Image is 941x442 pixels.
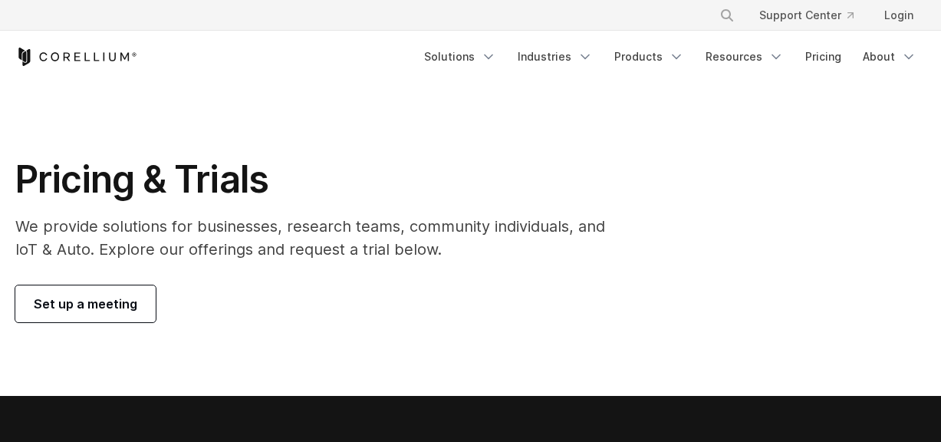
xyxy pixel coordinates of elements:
[415,43,505,71] a: Solutions
[15,285,156,322] a: Set up a meeting
[696,43,793,71] a: Resources
[872,2,926,29] a: Login
[34,295,137,313] span: Set up a meeting
[747,2,866,29] a: Support Center
[854,43,926,71] a: About
[713,2,741,29] button: Search
[15,48,137,66] a: Corellium Home
[15,215,612,261] p: We provide solutions for businesses, research teams, community individuals, and IoT & Auto. Explo...
[15,157,612,203] h1: Pricing & Trials
[605,43,693,71] a: Products
[796,43,851,71] a: Pricing
[701,2,926,29] div: Navigation Menu
[508,43,602,71] a: Industries
[415,43,926,71] div: Navigation Menu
